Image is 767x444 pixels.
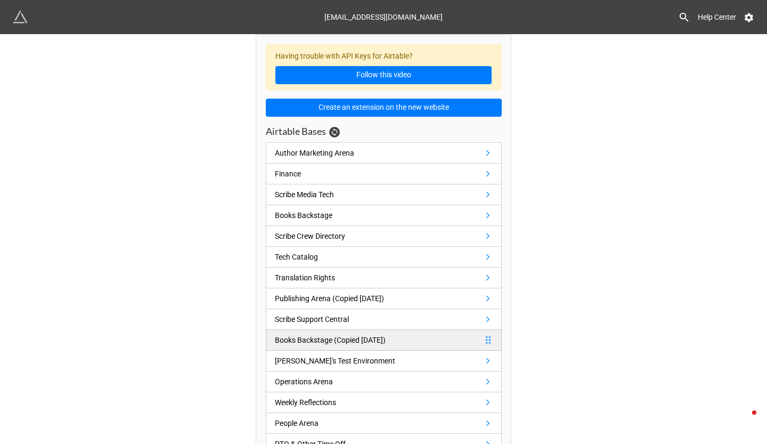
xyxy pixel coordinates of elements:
div: [PERSON_NAME]'s Test Environment [275,355,395,367]
a: Sync Base Structure [329,127,340,138]
div: Publishing Arena (Copied [DATE]) [275,293,384,304]
div: Books Backstage [275,209,332,221]
a: Author Marketing Arena [266,142,502,164]
a: Scribe Crew Directory [266,226,502,247]
div: Operations Arena [275,376,333,388]
iframe: Intercom live chat [731,408,756,433]
a: Operations Arena [266,372,502,392]
a: People Arena [266,413,502,434]
h3: Airtable Bases [266,125,326,138]
div: Scribe Crew Directory [275,230,345,242]
div: Scribe Media Tech [275,189,334,200]
a: Follow this video [275,66,492,84]
a: Help Center [690,7,744,27]
div: Having trouble with API Keys for Airtable? [266,44,502,91]
div: Translation Rights [275,272,335,284]
a: Finance [266,164,502,184]
a: Tech Catalog [266,247,502,268]
div: Finance [275,168,301,180]
a: Publishing Arena (Copied [DATE]) [266,288,502,309]
div: Books Backstage (Copied [DATE]) [275,334,386,346]
div: [EMAIL_ADDRESS][DOMAIN_NAME] [324,7,443,27]
div: Weekly Reflections [275,397,336,408]
a: Scribe Media Tech [266,184,502,205]
a: [PERSON_NAME]'s Test Environment [266,351,502,372]
a: Scribe Support Central [266,309,502,330]
a: Translation Rights [266,268,502,288]
div: Scribe Support Central [275,313,349,325]
button: Create an extension on the new website [266,99,502,117]
div: People Arena [275,417,319,429]
a: Books Backstage [266,205,502,226]
a: Weekly Reflections [266,392,502,413]
div: Author Marketing Arena [275,147,354,159]
div: Tech Catalog [275,251,318,263]
a: Books Backstage (Copied [DATE]) [266,330,502,351]
img: miniextensions-icon.73ae0678.png [13,10,28,25]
